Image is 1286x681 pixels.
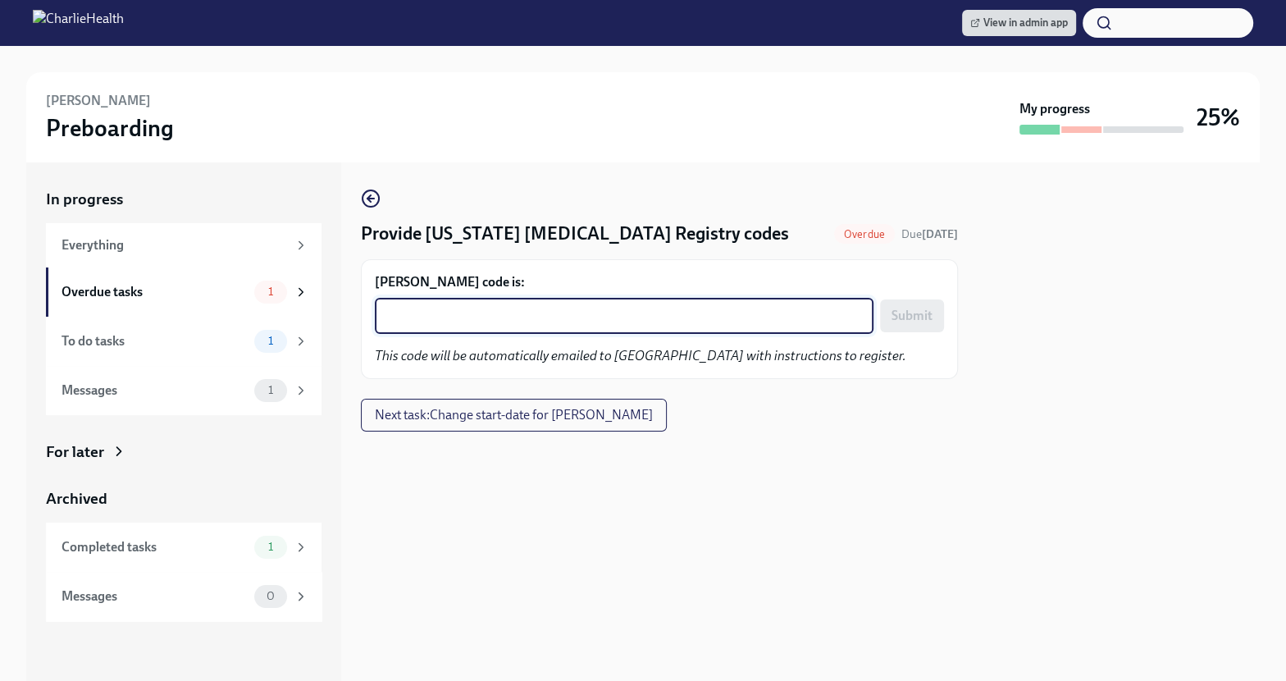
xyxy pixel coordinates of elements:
a: Messages0 [46,572,321,621]
div: Messages [62,382,248,400]
div: Everything [62,236,287,254]
a: To do tasks1 [46,317,321,366]
a: View in admin app [962,10,1076,36]
a: Everything [46,223,321,267]
h4: Provide [US_STATE] [MEDICAL_DATA] Registry codes [361,222,789,246]
span: Overdue [834,228,895,240]
h3: 25% [1197,103,1240,132]
span: Next task : Change start-date for [PERSON_NAME] [375,407,653,423]
span: 1 [258,335,283,347]
img: CharlieHealth [33,10,124,36]
span: View in admin app [970,15,1068,31]
span: 1 [258,384,283,396]
h6: [PERSON_NAME] [46,92,151,110]
span: 0 [257,590,285,602]
label: [PERSON_NAME] code is: [375,273,944,291]
a: In progress [46,189,321,210]
a: Messages1 [46,366,321,415]
div: For later [46,441,104,463]
strong: [DATE] [922,227,958,241]
span: Due [901,227,958,241]
button: Next task:Change start-date for [PERSON_NAME] [361,399,667,432]
a: Completed tasks1 [46,523,321,572]
div: Messages [62,587,248,606]
span: 1 [258,541,283,553]
span: September 25th, 2025 09:00 [901,226,958,242]
a: For later [46,441,321,463]
strong: My progress [1019,100,1090,118]
span: 1 [258,286,283,298]
div: To do tasks [62,332,248,350]
div: Completed tasks [62,538,248,556]
div: Overdue tasks [62,283,248,301]
a: Overdue tasks1 [46,267,321,317]
a: Archived [46,488,321,510]
h3: Preboarding [46,113,174,143]
em: This code will be automatically emailed to [GEOGRAPHIC_DATA] with instructions to register. [375,348,906,363]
